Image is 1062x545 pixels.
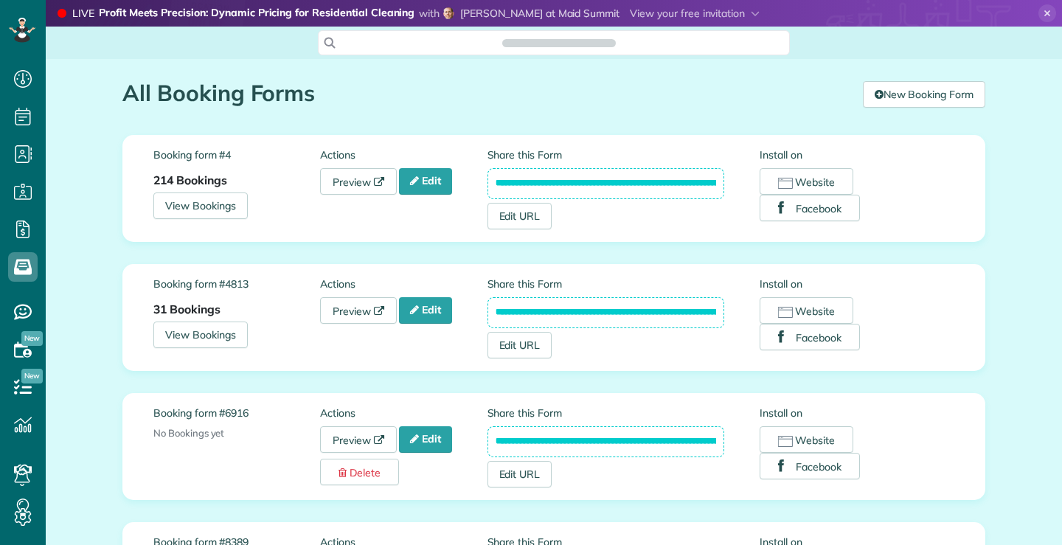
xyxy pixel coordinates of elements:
[21,369,43,383] span: New
[419,7,440,20] span: with
[320,459,399,485] a: Delete
[487,203,552,229] a: Edit URL
[153,147,320,162] label: Booking form #4
[760,168,853,195] button: Website
[760,426,853,453] button: Website
[153,173,227,187] strong: 214 Bookings
[487,147,725,162] label: Share this Form
[320,168,397,195] a: Preview
[153,406,320,420] label: Booking form #6916
[760,195,860,221] button: Facebook
[487,277,725,291] label: Share this Form
[399,297,452,324] a: Edit
[153,322,248,348] a: View Bookings
[399,168,452,195] a: Edit
[760,147,954,162] label: Install on
[399,426,452,453] a: Edit
[320,426,397,453] a: Preview
[320,297,397,324] a: Preview
[487,332,552,358] a: Edit URL
[760,277,954,291] label: Install on
[21,331,43,346] span: New
[153,277,320,291] label: Booking form #4813
[122,81,852,105] h1: All Booking Forms
[442,7,454,19] img: eric-emms-1dc0b960be489f0b5332433d4fb03c2273338208315b624d43a84e7e22b6eddb.png
[863,81,985,108] a: New Booking Form
[487,461,552,487] a: Edit URL
[760,297,853,324] button: Website
[320,406,487,420] label: Actions
[153,302,221,316] strong: 31 Bookings
[760,406,954,420] label: Install on
[153,427,224,439] span: No Bookings yet
[487,406,725,420] label: Share this Form
[320,277,487,291] label: Actions
[760,324,860,350] button: Facebook
[517,35,600,50] span: Search ZenMaid…
[153,192,248,219] a: View Bookings
[320,147,487,162] label: Actions
[760,453,860,479] button: Facebook
[460,7,619,20] span: [PERSON_NAME] at Maid Summit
